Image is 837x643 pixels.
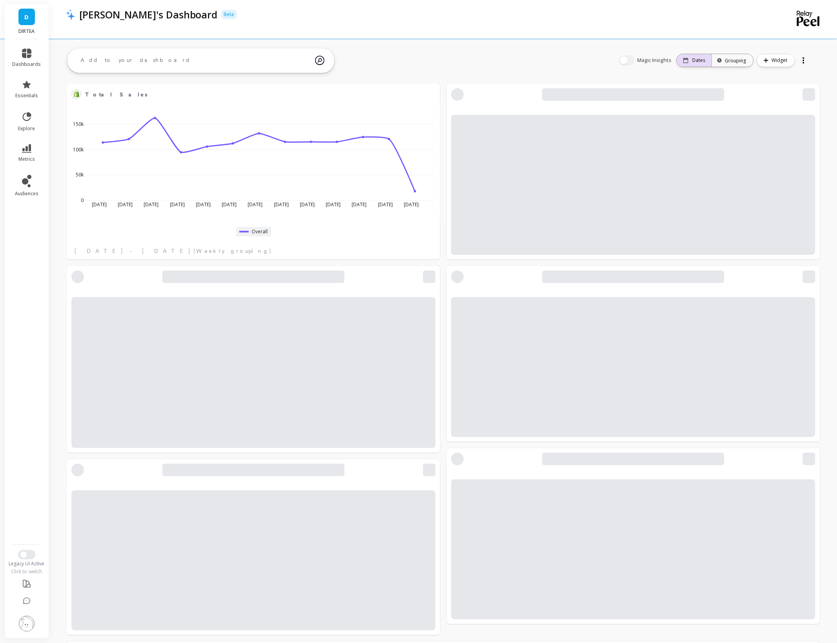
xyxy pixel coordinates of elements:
[252,229,268,235] span: Overall
[315,50,325,71] img: magic search icon
[719,57,746,64] div: Grouping
[85,89,410,100] span: Total Sales
[15,93,38,99] span: essentials
[772,56,790,64] span: Widget
[18,550,35,559] button: Switch to New UI
[18,156,35,162] span: metrics
[25,13,29,22] span: D
[638,56,673,64] span: Magic Insights
[15,191,38,197] span: audiences
[5,569,49,575] div: Click to switch
[18,125,35,132] span: explore
[221,10,237,19] p: Beta
[193,247,272,255] span: (Weekly grouping)
[13,28,41,35] p: DIRTEA
[693,57,706,64] p: Dates
[19,616,35,632] img: profile picture
[5,561,49,567] div: Legacy UI Active
[85,91,148,99] span: Total Sales
[13,61,41,67] span: dashboards
[75,247,191,255] span: [DATE] - [DATE]
[79,8,218,21] p: Anwar's Dashboard
[66,9,75,20] img: header icon
[757,54,795,67] button: Widget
